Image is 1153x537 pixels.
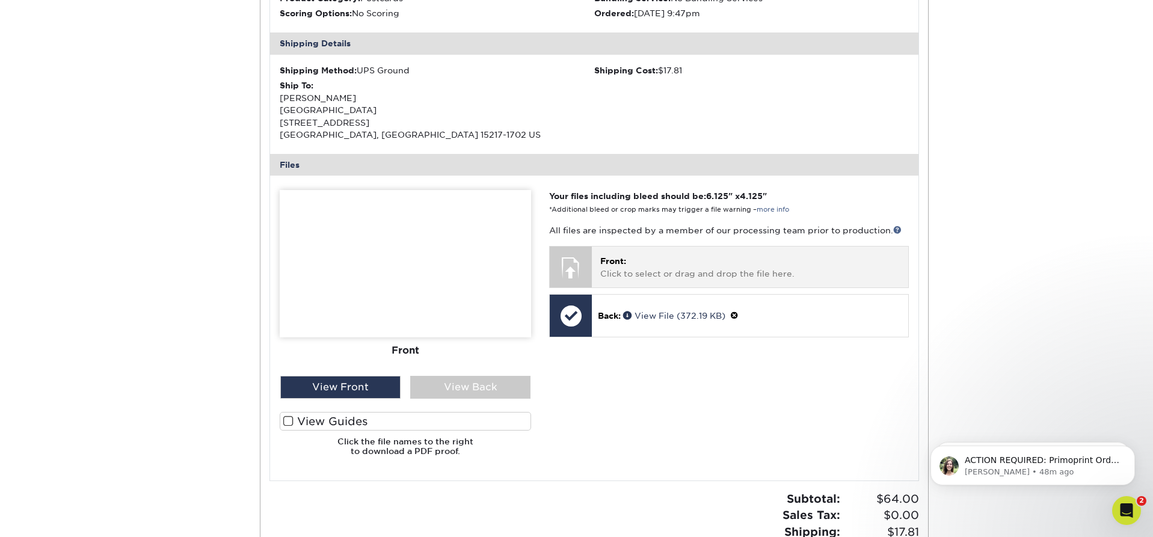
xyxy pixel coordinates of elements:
[280,64,594,76] div: UPS Ground
[280,7,594,19] li: No Scoring
[280,337,531,364] div: Front
[594,8,634,18] strong: Ordered:
[594,7,909,19] li: [DATE] 9:47pm
[600,255,899,280] p: Click to select or drag and drop the file here.
[783,508,840,521] strong: Sales Tax:
[912,420,1153,505] iframe: Intercom notifications message
[844,491,919,508] span: $64.00
[280,437,531,466] h6: Click the file names to the right to download a PDF proof.
[1112,496,1141,525] iframe: Intercom live chat
[270,32,918,54] div: Shipping Details
[594,66,658,75] strong: Shipping Cost:
[410,376,530,399] div: View Back
[787,492,840,505] strong: Subtotal:
[549,206,789,213] small: *Additional bleed or crop marks may trigger a file warning –
[549,191,767,201] strong: Your files including bleed should be: " x "
[280,412,531,431] label: View Guides
[280,376,401,399] div: View Front
[757,206,789,213] a: more info
[706,191,728,201] span: 6.125
[594,64,909,76] div: $17.81
[270,154,918,176] div: Files
[623,311,725,321] a: View File (372.19 KB)
[280,8,352,18] strong: Scoring Options:
[280,66,357,75] strong: Shipping Method:
[844,507,919,524] span: $0.00
[280,79,594,141] div: [PERSON_NAME] [GEOGRAPHIC_DATA] [STREET_ADDRESS] [GEOGRAPHIC_DATA], [GEOGRAPHIC_DATA] 15217-1702 US
[598,311,621,321] span: Back:
[280,81,313,90] strong: Ship To:
[740,191,763,201] span: 4.125
[549,224,908,236] p: All files are inspected by a member of our processing team prior to production.
[600,256,626,266] span: Front:
[1137,496,1146,506] span: 2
